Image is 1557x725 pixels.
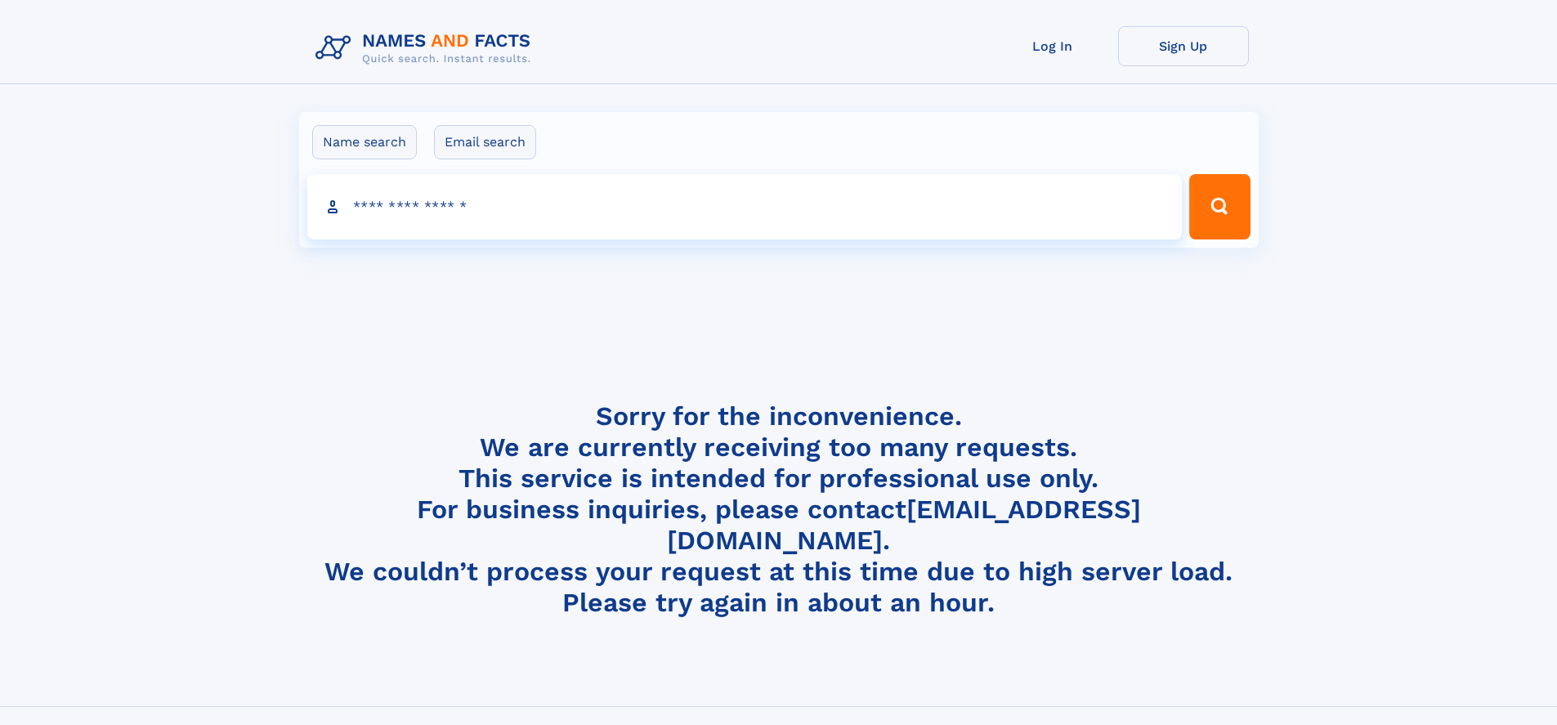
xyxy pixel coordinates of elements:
[1118,26,1249,66] a: Sign Up
[434,125,536,159] label: Email search
[987,26,1118,66] a: Log In
[309,26,544,70] img: Logo Names and Facts
[309,401,1249,619] h4: Sorry for the inconvenience. We are currently receiving too many requests. This service is intend...
[667,494,1141,556] a: [EMAIL_ADDRESS][DOMAIN_NAME]
[312,125,417,159] label: Name search
[1189,174,1250,239] button: Search Button
[307,174,1183,239] input: search input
